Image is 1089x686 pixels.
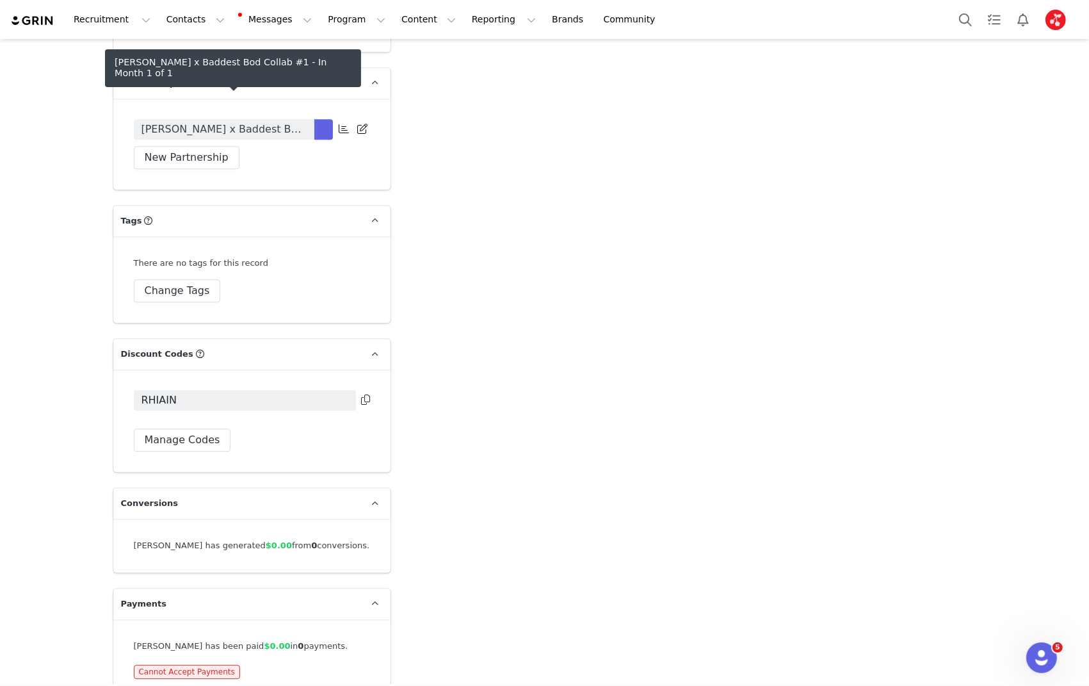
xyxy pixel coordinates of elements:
[134,279,221,302] button: Change Tags
[233,5,319,34] button: Messages
[266,541,292,550] span: $0.00
[394,5,464,34] button: Content
[134,539,370,552] div: [PERSON_NAME] has generated from conversions.
[141,122,307,137] span: [PERSON_NAME] x Baddest Bod Collab #1
[298,641,303,651] strong: 0
[1045,10,1066,30] img: cfdc7c8e-f9f4-406a-bed9-72c9a347eaed.jpg
[121,598,167,610] span: Payments
[10,15,55,27] img: grin logo
[121,348,193,361] span: Discount Codes
[134,665,240,679] span: Cannot Accept Payments
[320,5,393,34] button: Program
[121,215,142,227] span: Tags
[544,5,595,34] a: Brands
[264,641,290,651] span: $0.00
[134,640,370,653] div: [PERSON_NAME] has been paid in payments.
[115,57,351,79] div: [PERSON_NAME] x Baddest Bod Collab #1 - In Month 1 of 1
[159,5,232,34] button: Contacts
[311,541,317,550] strong: 0
[10,10,526,24] body: Rich Text Area. Press ALT-0 for help.
[134,257,268,270] div: There are no tags for this record
[980,5,1008,34] a: Tasks
[1038,10,1079,30] button: Profile
[1053,642,1063,653] span: 5
[134,119,314,140] a: [PERSON_NAME] x Baddest Bod Collab #1
[134,146,239,169] button: New Partnership
[951,5,980,34] button: Search
[134,429,231,452] button: Manage Codes
[66,5,158,34] button: Recruitment
[596,5,669,34] a: Community
[1009,5,1037,34] button: Notifications
[1026,642,1057,673] iframe: Intercom live chat
[464,5,544,34] button: Reporting
[121,497,179,510] span: Conversions
[141,393,177,408] span: RHIAIN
